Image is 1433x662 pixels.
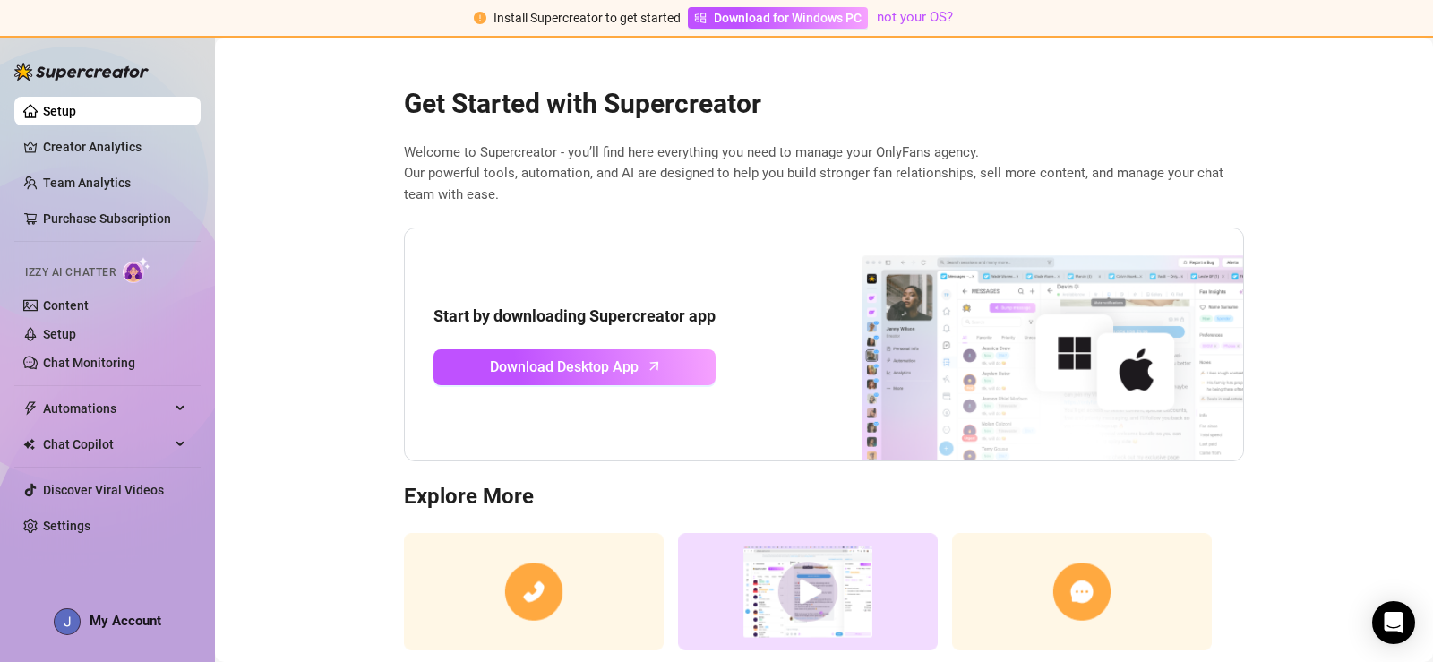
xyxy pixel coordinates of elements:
[43,133,186,161] a: Creator Analytics
[490,356,639,378] span: Download Desktop App
[43,327,76,341] a: Setup
[493,11,681,25] span: Install Supercreator to get started
[795,228,1243,461] img: download app
[474,12,486,24] span: exclamation-circle
[433,306,716,325] strong: Start by downloading Supercreator app
[43,394,170,423] span: Automations
[952,533,1212,650] img: contact support
[55,609,80,634] img: ACg8ocIUKKcYXhvedCMBQ3VXuew-yYrLynEUpXaAFORtrNaJbuecVw=s96-c
[43,211,171,226] a: Purchase Subscription
[1372,601,1415,644] div: Open Intercom Messenger
[43,104,76,118] a: Setup
[123,257,150,283] img: AI Chatter
[714,8,862,28] span: Download for Windows PC
[25,264,116,281] span: Izzy AI Chatter
[404,483,1244,512] h3: Explore More
[694,12,707,24] span: windows
[877,9,953,25] a: not your OS?
[14,63,149,81] img: logo-BBDzfeDw.svg
[90,613,161,629] span: My Account
[688,7,868,29] a: Download for Windows PC
[43,356,135,370] a: Chat Monitoring
[678,533,938,650] img: supercreator demo
[644,356,665,376] span: arrow-up
[404,87,1244,121] h2: Get Started with Supercreator
[433,349,716,385] a: Download Desktop Apparrow-up
[23,438,35,451] img: Chat Copilot
[23,401,38,416] span: thunderbolt
[404,142,1244,206] span: Welcome to Supercreator - you’ll find here everything you need to manage your OnlyFans agency. Ou...
[43,519,90,533] a: Settings
[43,176,131,190] a: Team Analytics
[43,430,170,459] span: Chat Copilot
[43,298,89,313] a: Content
[43,483,164,497] a: Discover Viral Videos
[404,533,664,650] img: consulting call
